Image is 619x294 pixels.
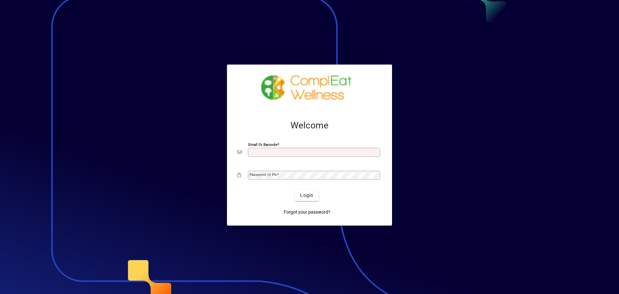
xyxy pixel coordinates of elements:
[284,209,330,216] span: Forgot your password?
[295,189,319,201] button: Login
[248,142,277,147] mat-label: Email or Barcode
[237,120,382,131] h2: Welcome
[300,192,313,199] span: Login
[281,206,333,218] a: Forgot your password?
[250,172,277,177] mat-label: Password or Pin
